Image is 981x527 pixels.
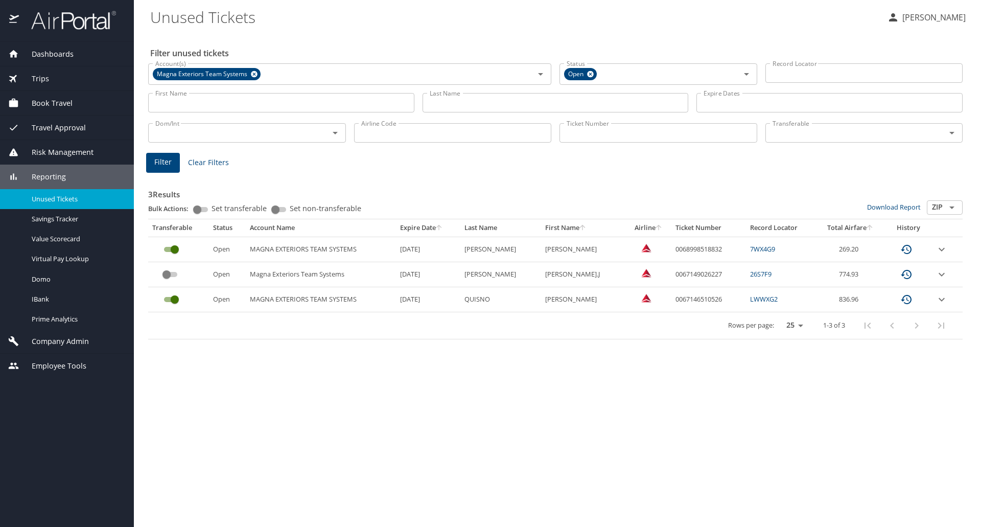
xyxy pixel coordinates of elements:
[564,68,597,80] div: Open
[541,237,625,262] td: [PERSON_NAME]
[541,262,625,287] td: [PERSON_NAME].J
[750,269,772,279] a: 26S7F9
[148,204,197,213] p: Bulk Actions:
[816,219,885,237] th: Total Airfare
[671,219,745,237] th: Ticket Number
[19,122,86,133] span: Travel Approval
[32,194,122,204] span: Unused Tickets
[148,219,963,339] table: custom pagination table
[460,262,541,287] td: [PERSON_NAME]
[541,287,625,312] td: [PERSON_NAME]
[641,293,651,303] img: Delta Airlines
[32,234,122,244] span: Value Scorecard
[396,287,460,312] td: [DATE]
[626,219,672,237] th: Airline
[32,294,122,304] span: IBank
[246,219,396,237] th: Account Name
[290,205,361,212] span: Set non-transferable
[656,225,663,232] button: sort
[209,237,246,262] td: Open
[883,8,970,27] button: [PERSON_NAME]
[396,219,460,237] th: Expire Date
[541,219,625,237] th: First Name
[671,237,745,262] td: 0068998518832
[153,68,261,80] div: Magna Exteriors Team Systems
[460,219,541,237] th: Last Name
[899,11,966,24] p: [PERSON_NAME]
[246,262,396,287] td: Magna Exteriors Team Systems
[328,126,342,140] button: Open
[152,223,205,233] div: Transferable
[739,67,754,81] button: Open
[32,274,122,284] span: Domo
[188,156,229,169] span: Clear Filters
[945,126,959,140] button: Open
[19,49,74,60] span: Dashboards
[19,73,49,84] span: Trips
[153,69,253,80] span: Magna Exteriors Team Systems
[184,153,233,172] button: Clear Filters
[436,225,443,232] button: sort
[533,67,548,81] button: Open
[460,237,541,262] td: [PERSON_NAME]
[19,171,66,182] span: Reporting
[9,10,20,30] img: icon-airportal.png
[209,287,246,312] td: Open
[246,237,396,262] td: MAGNA EXTERIORS TEAM SYSTEMS
[32,254,122,264] span: Virtual Pay Lookup
[816,237,885,262] td: 269.20
[867,225,874,232] button: sort
[641,243,651,253] img: Delta Airlines
[209,219,246,237] th: Status
[19,98,73,109] span: Book Travel
[396,237,460,262] td: [DATE]
[936,293,948,306] button: expand row
[823,322,845,329] p: 1-3 of 3
[671,287,745,312] td: 0067146510526
[150,1,879,33] h1: Unused Tickets
[945,200,959,215] button: Open
[32,214,122,224] span: Savings Tracker
[148,182,963,200] h3: 3 Results
[32,314,122,324] span: Prime Analytics
[209,262,246,287] td: Open
[246,287,396,312] td: MAGNA EXTERIORS TEAM SYSTEMS
[20,10,116,30] img: airportal-logo.png
[212,205,267,212] span: Set transferable
[728,322,774,329] p: Rows per page:
[746,219,816,237] th: Record Locator
[19,336,89,347] span: Company Admin
[671,262,745,287] td: 0067149026227
[19,147,94,158] span: Risk Management
[816,287,885,312] td: 836.96
[396,262,460,287] td: [DATE]
[150,45,965,61] h2: Filter unused tickets
[750,294,778,304] a: LWWXG2
[867,202,921,212] a: Download Report
[778,318,807,333] select: rows per page
[750,244,775,254] a: 7WX4G9
[936,268,948,281] button: expand row
[936,243,948,256] button: expand row
[564,69,590,80] span: Open
[816,262,885,287] td: 774.93
[19,360,86,372] span: Employee Tools
[460,287,541,312] td: QUISNO
[885,219,931,237] th: History
[641,268,651,278] img: Delta Airlines
[154,156,172,169] span: Filter
[146,153,180,173] button: Filter
[579,225,587,232] button: sort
